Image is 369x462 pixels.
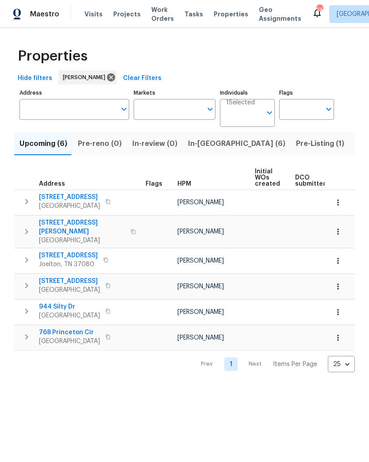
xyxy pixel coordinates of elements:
[39,181,65,187] span: Address
[255,168,280,187] span: Initial WOs created
[118,103,130,115] button: Open
[113,10,141,19] span: Projects
[224,357,238,371] a: Goto page 1
[177,335,224,341] span: [PERSON_NAME]
[39,337,100,346] span: [GEOGRAPHIC_DATA]
[39,302,100,311] span: 944 Silty Dr
[14,70,56,87] button: Hide filters
[177,309,224,315] span: [PERSON_NAME]
[18,52,88,61] span: Properties
[85,10,103,19] span: Visits
[177,283,224,290] span: [PERSON_NAME]
[123,73,161,84] span: Clear Filters
[177,199,224,206] span: [PERSON_NAME]
[316,5,323,14] div: 24
[323,103,335,115] button: Open
[39,260,98,269] span: Joelton, TN 37080
[30,10,59,19] span: Maestro
[328,353,355,376] div: 25
[39,311,100,320] span: [GEOGRAPHIC_DATA]
[177,229,224,235] span: [PERSON_NAME]
[18,73,52,84] span: Hide filters
[39,328,100,337] span: 768 Princeton Cir
[39,286,100,294] span: [GEOGRAPHIC_DATA]
[132,137,177,150] span: In-review (0)
[146,181,162,187] span: Flags
[39,202,100,210] span: [GEOGRAPHIC_DATA]
[296,137,344,150] span: Pre-Listing (1)
[273,360,317,369] p: Items Per Page
[192,356,355,372] nav: Pagination Navigation
[204,103,216,115] button: Open
[188,137,285,150] span: In-[GEOGRAPHIC_DATA] (6)
[39,251,98,260] span: [STREET_ADDRESS]
[177,181,191,187] span: HPM
[263,107,276,119] button: Open
[19,137,67,150] span: Upcoming (6)
[119,70,165,87] button: Clear Filters
[39,193,100,202] span: [STREET_ADDRESS]
[39,218,125,236] span: [STREET_ADDRESS][PERSON_NAME]
[295,175,327,187] span: DCO submitted
[220,90,275,95] label: Individuals
[78,137,122,150] span: Pre-reno (0)
[134,90,216,95] label: Markets
[63,73,109,82] span: [PERSON_NAME]
[184,11,203,17] span: Tasks
[58,70,117,84] div: [PERSON_NAME]
[39,277,100,286] span: [STREET_ADDRESS]
[226,99,255,107] span: 1 Selected
[279,90,334,95] label: Flags
[214,10,248,19] span: Properties
[177,258,224,264] span: [PERSON_NAME]
[151,5,174,23] span: Work Orders
[19,90,129,95] label: Address
[39,236,125,245] span: [GEOGRAPHIC_DATA]
[259,5,301,23] span: Geo Assignments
